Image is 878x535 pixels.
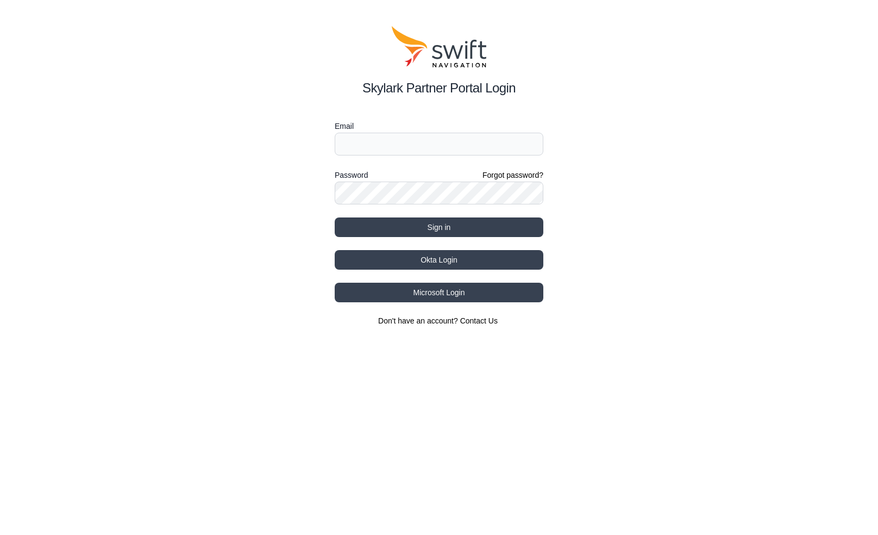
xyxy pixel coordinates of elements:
[335,315,543,326] section: Don't have an account?
[460,316,498,325] a: Contact Us
[335,78,543,98] h2: Skylark Partner Portal Login
[482,170,543,181] a: Forgot password?
[335,169,368,182] label: Password
[335,250,543,270] button: Okta Login
[335,120,543,133] label: Email
[335,217,543,237] button: Sign in
[335,283,543,302] button: Microsoft Login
